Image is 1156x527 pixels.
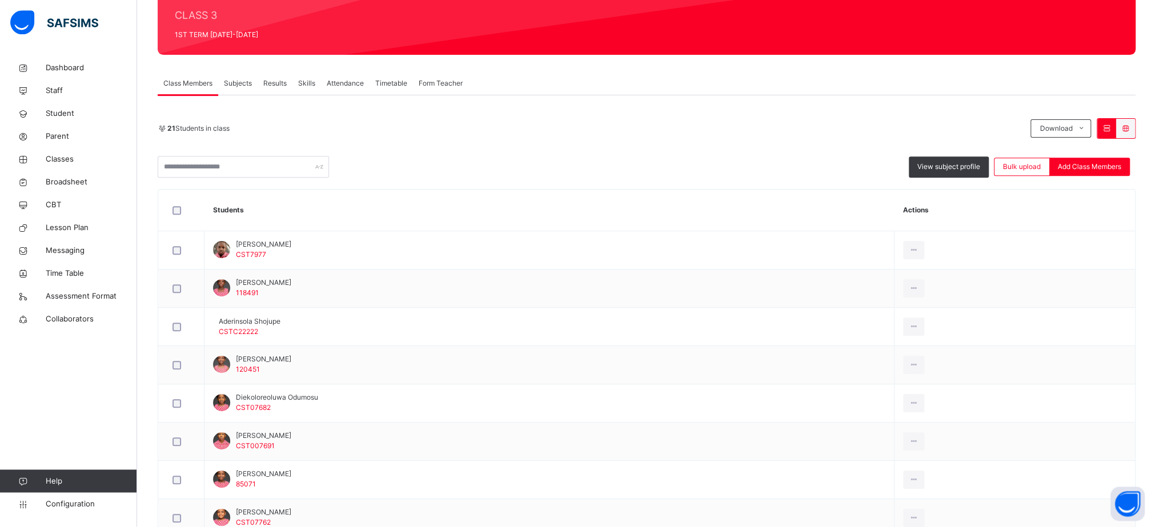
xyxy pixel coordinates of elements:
[163,79,212,89] span: Class Members
[46,498,137,510] span: Configuration
[917,162,980,172] span: View subject profile
[46,63,137,74] span: Dashboard
[1039,124,1072,134] span: Download
[236,469,291,480] span: [PERSON_NAME]
[219,317,280,327] span: Aderinsola Shojupe
[375,79,407,89] span: Timetable
[236,240,291,250] span: [PERSON_NAME]
[46,246,137,257] span: Messaging
[219,328,258,336] span: CSTC22222
[236,251,266,259] span: CST7977
[204,190,894,232] th: Students
[224,79,252,89] span: Subjects
[46,476,137,487] span: Help
[10,11,98,35] img: safsims
[327,79,364,89] span: Attendance
[46,314,137,325] span: Collaborators
[236,355,291,365] span: [PERSON_NAME]
[236,431,291,441] span: [PERSON_NAME]
[236,508,291,518] span: [PERSON_NAME]
[46,177,137,188] span: Broadsheet
[894,190,1135,232] th: Actions
[46,108,137,120] span: Student
[167,124,230,134] span: Students in class
[167,124,175,133] b: 21
[46,131,137,143] span: Parent
[419,79,463,89] span: Form Teacher
[46,86,137,97] span: Staff
[236,404,271,412] span: CST07682
[46,223,137,234] span: Lesson Plan
[236,393,318,403] span: Diekoloreoluwa Odumosu
[46,154,137,166] span: Classes
[1058,162,1121,172] span: Add Class Members
[236,365,260,374] span: 120451
[236,480,256,489] span: 85071
[1003,162,1041,172] span: Bulk upload
[236,289,259,297] span: 118491
[46,200,137,211] span: CBT
[236,518,271,527] span: CST07762
[1110,487,1145,521] button: Open asap
[298,79,315,89] span: Skills
[46,268,137,280] span: Time Table
[263,79,287,89] span: Results
[236,442,275,450] span: CST007691
[236,278,291,288] span: [PERSON_NAME]
[46,291,137,303] span: Assessment Format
